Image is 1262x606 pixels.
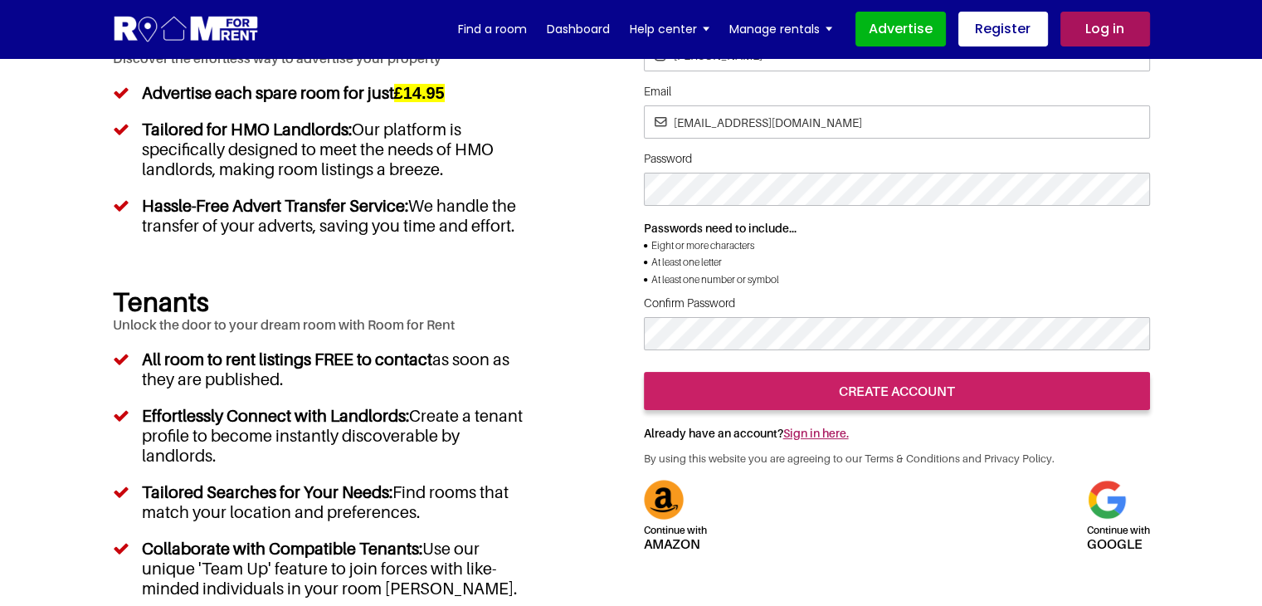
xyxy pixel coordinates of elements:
h5: google [1087,520,1150,550]
a: Advertise [855,12,946,46]
h5: Tailored for HMO Landlords: [142,120,352,139]
a: Find a room [458,17,527,42]
h5: Advertise each spare room for just [142,83,394,103]
li: Eight or more characters [644,237,1150,254]
p: Discover the effortless way to advertise your property [113,51,530,75]
li: Create a tenant profile to become instantly discoverable by landlords. [113,398,530,474]
h5: Amazon [644,520,707,550]
a: Register [958,12,1048,46]
img: Amazon [644,480,684,520]
a: Manage rentals [729,17,832,42]
img: Google [1087,480,1127,520]
li: At least one number or symbol [644,271,1150,288]
h5: Effortlessly Connect with Landlords: [142,406,409,426]
span: Continue with [1087,524,1150,537]
span: Continue with [644,524,707,537]
h5: Tailored Searches for Your Needs: [142,482,392,502]
p: By using this website you are agreeing to our Terms & Conditions and Privacy Policy. [644,449,1150,467]
a: Dashboard [547,17,610,42]
a: Continue withgoogle [1087,490,1150,550]
li: We handle the transfer of your adverts, saving you time and effort. [113,188,530,244]
label: Password [644,152,1150,166]
h5: £14.95 [394,84,445,102]
label: Confirm Password [644,296,1150,310]
a: Sign in here. [783,426,849,440]
h5: Already have an account? [644,410,1150,449]
p: Passwords need to include... [644,219,1150,237]
input: Email [644,105,1150,139]
img: Logo for Room for Rent, featuring a welcoming design with a house icon and modern typography [113,14,260,45]
li: as soon as they are published. [113,341,530,398]
li: At least one letter [644,254,1150,271]
a: Help center [630,17,709,42]
input: create account [644,372,1150,410]
h5: Hassle-Free Advert Transfer Service: [142,196,408,216]
p: Unlock the door to your dream room with Room for Rent [113,317,530,341]
label: Email [644,85,1150,99]
h5: All room to rent listings FREE to contact [142,349,432,369]
li: Our platform is specifically designed to meet the needs of HMO landlords, making room listings a ... [113,111,530,188]
h5: Collaborate with Compatible Tenants: [142,539,422,559]
h2: Tenants [113,286,530,317]
li: Find rooms that match your location and preferences. [113,474,530,530]
a: Continue withAmazon [644,490,707,550]
a: Log in [1060,12,1150,46]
